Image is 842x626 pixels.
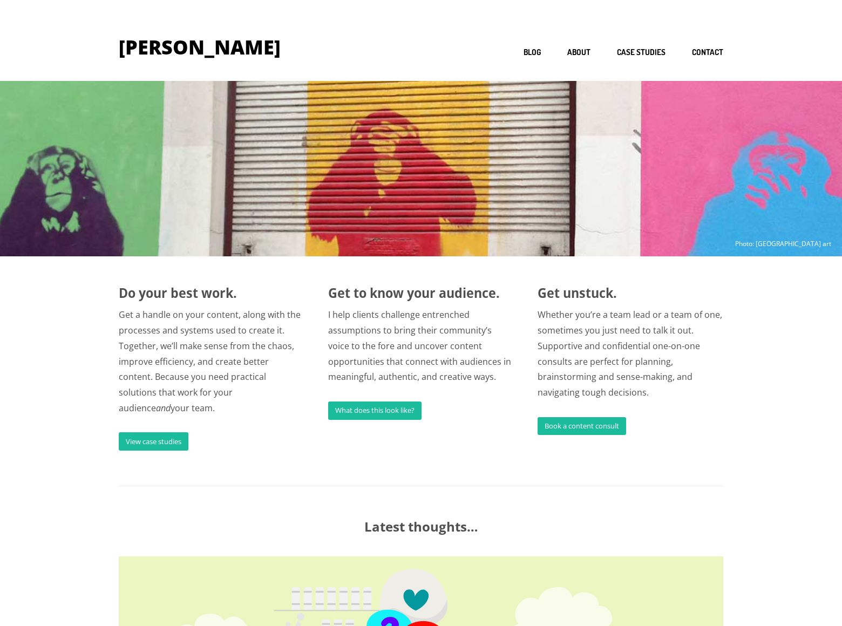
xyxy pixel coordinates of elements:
[156,402,171,414] i: and
[692,47,723,58] a: Contact
[567,47,590,58] a: About
[119,432,188,451] a: View case studies
[524,47,541,58] a: Blog
[335,405,415,415] span: What does this look like?
[328,287,513,300] h3: Get to know your audience.
[119,519,723,535] h4: Latest thoughts…
[328,307,513,385] p: I help clients challenge entrenched assumptions to bring their community’s voice to the fore and ...
[119,38,281,57] h1: [PERSON_NAME]
[617,47,666,58] a: Case studies
[538,417,626,436] a: Book a content consult
[538,287,723,300] h3: Get unstuck.
[328,402,422,420] a: What does this look like?
[119,287,304,300] h3: Do your best work.
[119,307,304,416] p: Get a handle on your content, along with the processes and systems used to create it. Together, w...
[538,307,723,400] p: Whether you’re a team lead or a team of one, sometimes you just need to talk it out. Supportive a...
[545,421,619,431] span: Book a content consult
[126,437,181,446] span: View case studies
